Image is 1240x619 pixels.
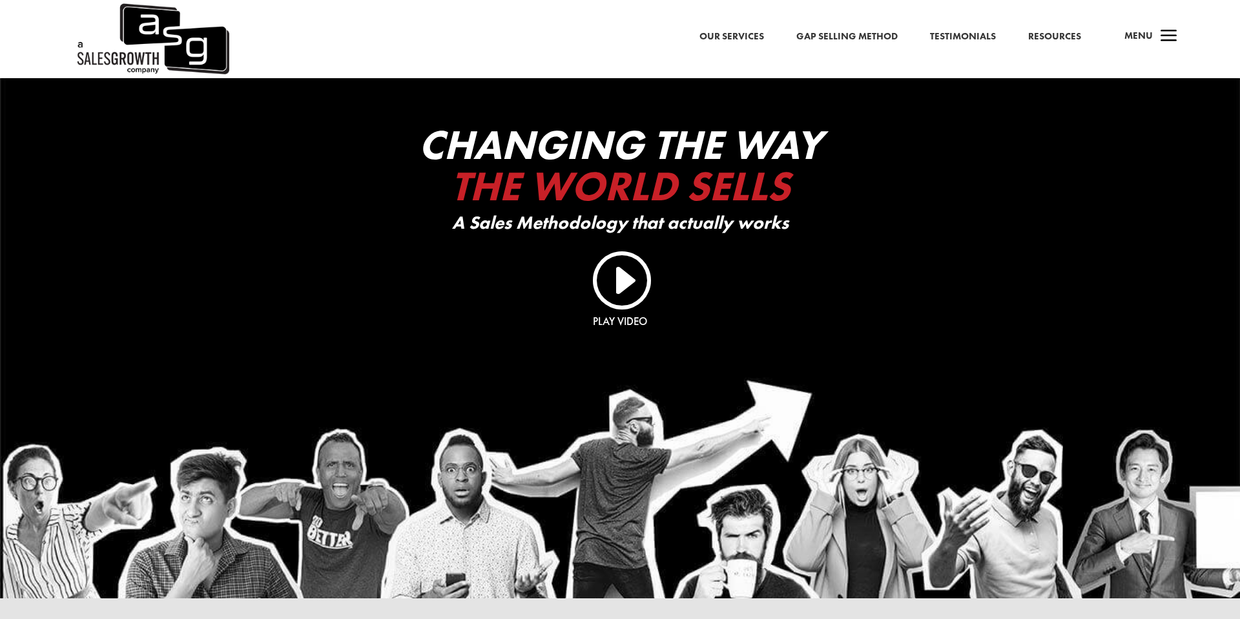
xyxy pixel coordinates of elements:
[1156,24,1182,50] span: a
[593,314,647,328] a: Play Video
[1124,29,1153,42] span: Menu
[699,28,764,45] a: Our Services
[930,28,996,45] a: Testimonials
[362,213,878,233] p: A Sales Methodology that actually works
[589,247,651,309] a: I
[451,160,790,213] span: The World Sells
[1028,28,1081,45] a: Resources
[796,28,898,45] a: Gap Selling Method
[362,124,878,213] h2: Changing The Way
